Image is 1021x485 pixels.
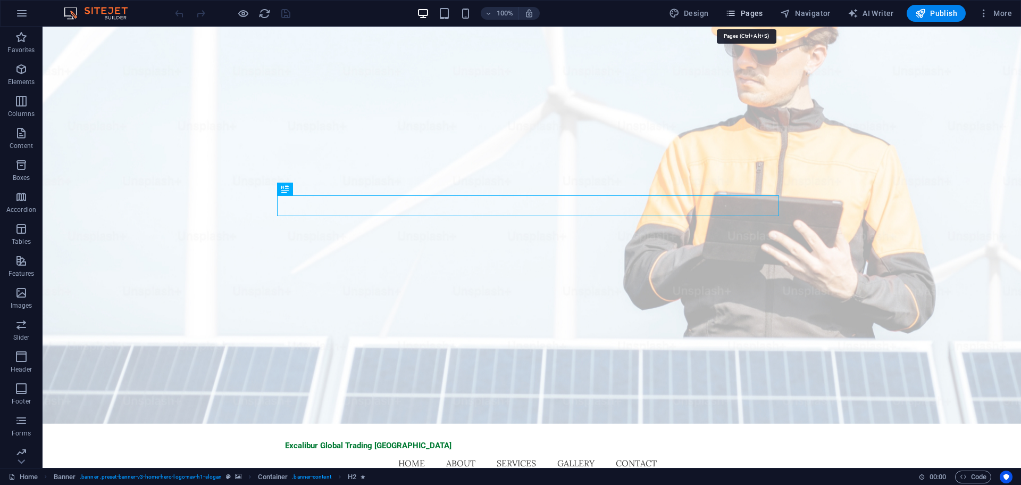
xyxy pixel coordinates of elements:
button: 100% [481,7,518,20]
p: Favorites [7,46,35,54]
span: : [937,473,939,481]
span: AI Writer [848,8,894,19]
p: Content [10,142,33,150]
span: . banner .preset-banner-v3-home-hero-logo-nav-h1-slogan [80,471,222,483]
img: Editor Logo [61,7,141,20]
button: Navigator [776,5,835,22]
button: Design [665,5,713,22]
nav: breadcrumb [54,471,366,483]
button: Publish [907,5,966,22]
button: AI Writer [843,5,898,22]
span: Navigator [780,8,831,19]
button: Code [955,471,991,483]
p: Elements [8,78,35,86]
p: Tables [12,237,31,246]
button: Usercentrics [1000,471,1012,483]
p: Columns [8,110,35,118]
span: Click to select. Double-click to edit [348,471,356,483]
i: Reload page [258,7,271,20]
span: Code [960,471,986,483]
span: Design [669,8,709,19]
span: Publish [915,8,957,19]
i: This element is a customizable preset [226,474,231,480]
i: On resize automatically adjust zoom level to fit chosen device. [524,9,534,18]
i: Element contains an animation [361,474,365,480]
span: Pages [725,8,763,19]
p: Accordion [6,205,36,214]
span: More [978,8,1012,19]
span: 00 00 [930,471,946,483]
p: Boxes [13,174,30,182]
span: Click to select. Double-click to edit [258,471,288,483]
span: Click to select. Double-click to edit [54,471,76,483]
button: Click here to leave preview mode and continue editing [237,7,249,20]
p: Images [11,301,32,310]
button: More [974,5,1016,22]
span: . banner-content [292,471,331,483]
h6: 100% [497,7,514,20]
button: reload [258,7,271,20]
a: Click to cancel selection. Double-click to open Pages [9,471,38,483]
p: Features [9,269,34,278]
p: Forms [12,429,31,438]
button: Pages [721,5,767,22]
p: Header [11,365,32,374]
i: This element contains a background [235,474,241,480]
h6: Session time [918,471,947,483]
p: Footer [12,397,31,406]
p: Slider [13,333,30,342]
